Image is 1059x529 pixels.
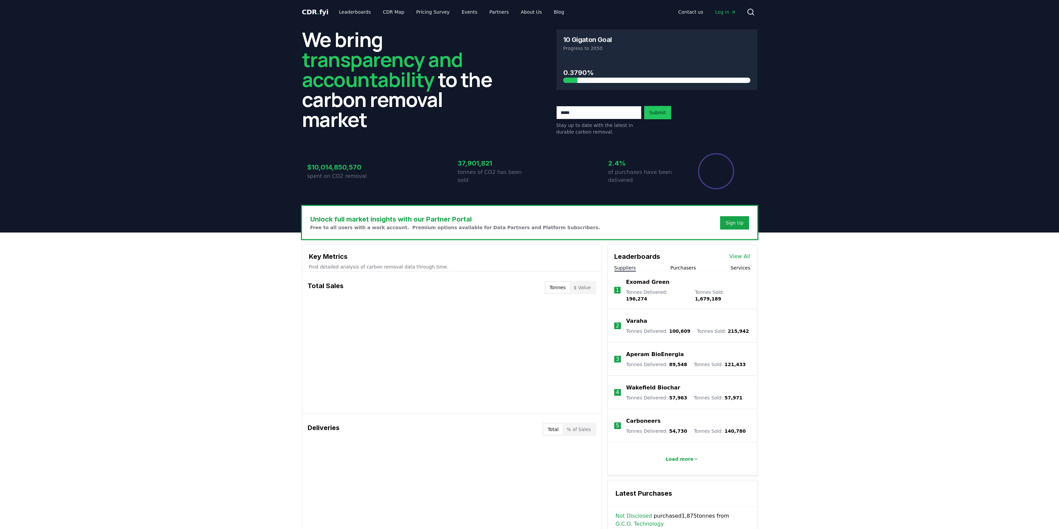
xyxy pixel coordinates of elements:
[694,361,746,368] p: Tonnes Sold :
[484,6,514,18] a: Partners
[334,6,376,18] a: Leaderboards
[626,384,680,392] a: Wakefield Biochar
[563,424,595,435] button: % of Sales
[307,162,379,172] h3: $10,014,850,570
[673,6,741,18] nav: Main
[673,6,708,18] a: Contact us
[697,153,735,190] div: Percentage of sales delivered
[720,216,749,230] button: Sign Up
[563,68,750,78] h3: 0.3790%
[310,214,600,224] h3: Unlock full market insights with our Partner Portal
[456,6,483,18] a: Events
[302,8,329,16] span: CDR fyi
[310,224,600,231] p: Free to all users with a work account. Premium options available for Data Partners and Platform S...
[309,264,595,270] p: Find detailed analysis of carbon removal data through time.
[626,328,690,334] p: Tonnes Delivered :
[669,428,687,434] span: 54,730
[302,46,463,93] span: transparency and accountability
[626,428,687,434] p: Tonnes Delivered :
[556,122,642,135] p: Stay up to date with the latest in durable carbon removal.
[616,512,652,520] a: Not Disclosed
[616,488,749,498] h3: Latest Purchases
[660,452,704,466] button: Load more
[307,172,379,180] p: spent on CO2 removal
[697,328,749,334] p: Tonnes Sold :
[644,106,671,119] button: Submit
[549,6,570,18] a: Blog
[724,362,746,367] span: 121,433
[608,158,680,168] h3: 2.4%
[724,428,746,434] span: 140,780
[614,252,660,262] h3: Leaderboards
[458,158,530,168] h3: 37,901,821
[302,7,329,17] a: CDR.fyi
[614,264,636,271] button: Suppliers
[725,220,743,226] a: Sign Up
[669,362,687,367] span: 89,548
[715,9,736,15] span: Log in
[544,424,563,435] button: Total
[302,29,503,129] h2: We bring to the carbon removal market
[563,45,750,52] p: Progress to 2050
[515,6,547,18] a: About Us
[570,282,595,293] button: $ Value
[710,6,741,18] a: Log in
[626,350,684,358] a: Aperam BioEnergia
[308,281,344,294] h3: Total Sales
[608,168,680,184] p: of purchases have been delivered
[563,36,612,43] h3: 10 Gigaton Goal
[729,253,750,261] a: View All
[626,394,687,401] p: Tonnes Delivered :
[616,355,619,363] p: 3
[669,328,690,334] span: 100,609
[694,428,746,434] p: Tonnes Sold :
[309,252,595,262] h3: Key Metrics
[334,6,569,18] nav: Main
[626,317,647,325] a: Varaha
[616,388,619,396] p: 4
[378,6,409,18] a: CDR Map
[616,322,619,330] p: 2
[616,520,664,528] a: O.C.O. Technology
[317,8,319,16] span: .
[626,417,661,425] a: Carboneers
[695,289,750,302] p: Tonnes Sold :
[724,395,742,400] span: 57,971
[616,512,749,528] span: purchased 1,875 tonnes from
[670,264,696,271] button: Purchasers
[728,328,749,334] span: 215,942
[616,286,619,294] p: 1
[626,278,669,286] a: Exomad Green
[458,168,530,184] p: tonnes of CO2 has been sold
[626,296,647,301] span: 196,274
[665,456,693,462] p: Load more
[730,264,750,271] button: Services
[546,282,570,293] button: Tonnes
[695,296,721,301] span: 1,679,189
[308,423,340,436] h3: Deliveries
[626,361,687,368] p: Tonnes Delivered :
[616,422,619,430] p: 5
[669,395,687,400] span: 57,963
[411,6,455,18] a: Pricing Survey
[694,394,742,401] p: Tonnes Sold :
[626,289,688,302] p: Tonnes Delivered :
